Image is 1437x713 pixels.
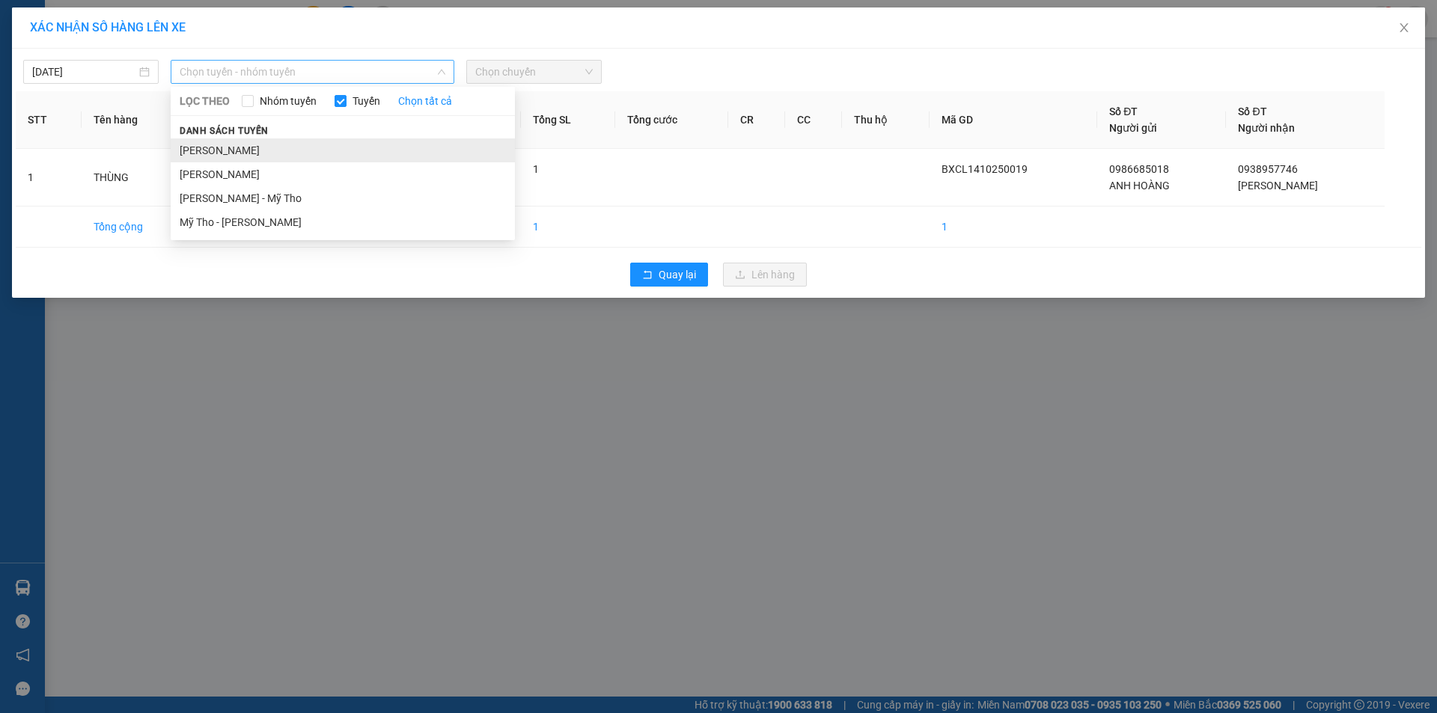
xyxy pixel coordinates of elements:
[82,91,193,149] th: Tên hàng
[171,210,515,234] li: Mỹ Tho - [PERSON_NAME]
[1238,180,1318,192] span: [PERSON_NAME]
[171,124,278,138] span: Danh sách tuyến
[1109,163,1169,175] span: 0986685018
[13,14,36,30] span: Gửi:
[82,206,193,248] td: Tổng cộng
[171,186,515,210] li: [PERSON_NAME] - Mỹ Tho
[171,138,515,162] li: [PERSON_NAME]
[642,269,653,281] span: rollback
[842,91,930,149] th: Thu hộ
[398,93,452,109] a: Chọn tất cả
[171,162,515,186] li: [PERSON_NAME]
[347,93,386,109] span: Tuyến
[1109,105,1138,117] span: Số ĐT
[723,263,807,287] button: uploadLên hàng
[143,46,295,64] div: [PERSON_NAME]
[1109,122,1157,134] span: Người gửi
[1238,163,1298,175] span: 0938957746
[1109,180,1170,192] span: ANH HOÀNG
[615,91,728,149] th: Tổng cước
[13,13,132,49] div: BX [PERSON_NAME]
[13,67,132,88] div: 0986685018
[13,96,34,111] span: DĐ:
[630,263,708,287] button: rollbackQuay lại
[1238,122,1295,134] span: Người nhận
[475,61,593,83] span: Chọn chuyến
[13,49,132,67] div: ANH HOÀNG
[180,61,445,83] span: Chọn tuyến - nhóm tuyến
[30,20,186,34] span: XÁC NHẬN SỐ HÀNG LÊN XE
[82,149,193,206] td: THÙNG
[254,93,323,109] span: Nhóm tuyến
[16,149,82,206] td: 1
[437,67,446,76] span: down
[180,93,230,109] span: LỌC THEO
[521,91,615,149] th: Tổng SL
[143,13,295,46] div: [GEOGRAPHIC_DATA]
[16,91,82,149] th: STT
[521,206,615,248] td: 1
[728,91,785,149] th: CR
[1383,7,1425,49] button: Close
[659,266,696,283] span: Quay lại
[942,163,1028,175] span: BXCL1410250019
[13,88,96,166] span: CỔNG CHÀO ÔBAU
[930,91,1097,149] th: Mã GD
[1398,22,1410,34] span: close
[785,91,842,149] th: CC
[32,64,136,80] input: 14/10/2025
[930,206,1097,248] td: 1
[533,163,539,175] span: 1
[143,64,295,85] div: 0938957746
[143,13,179,28] span: Nhận:
[1238,105,1266,117] span: Số ĐT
